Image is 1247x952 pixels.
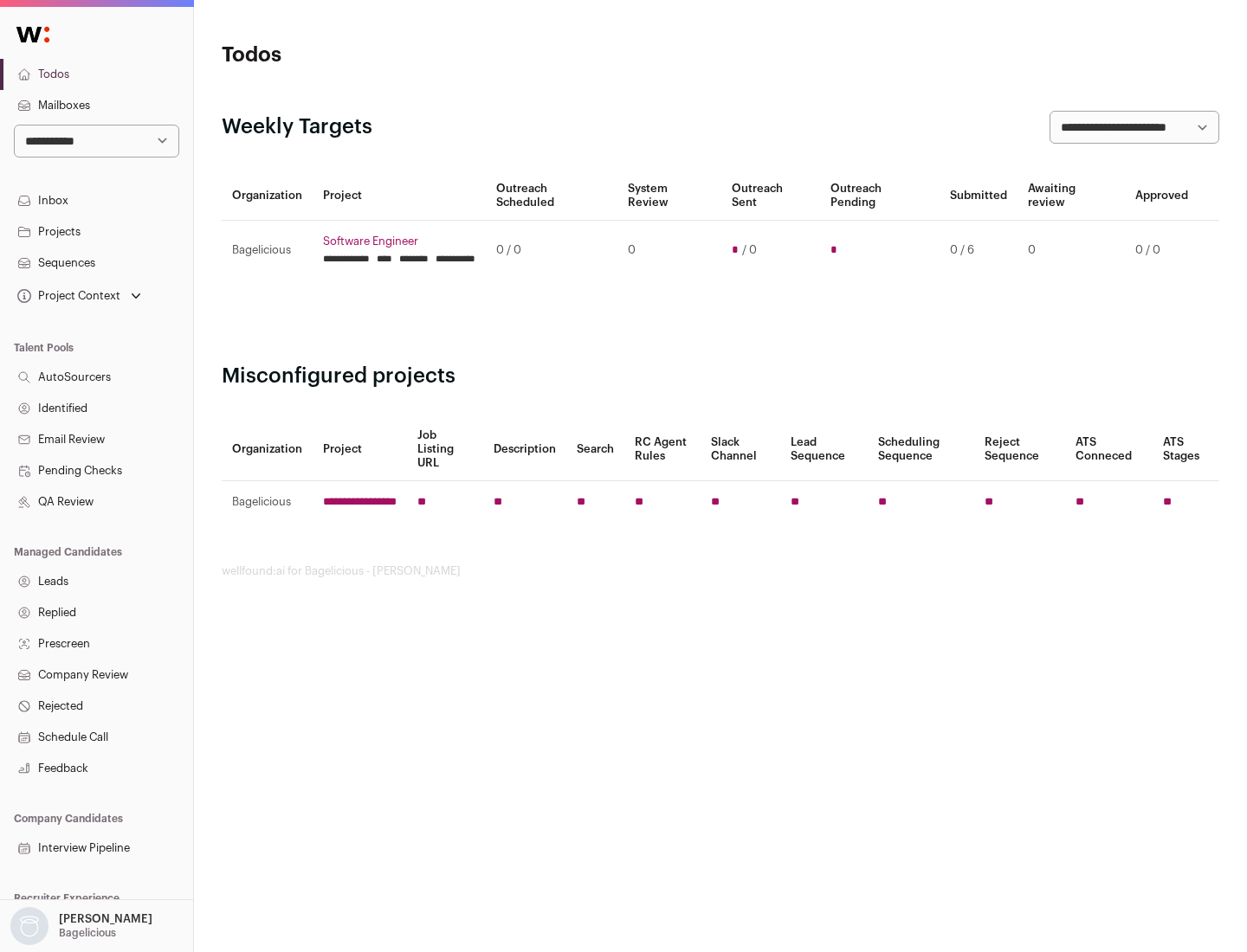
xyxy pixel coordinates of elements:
button: Open dropdown [14,284,145,308]
th: Outreach Pending [820,171,939,221]
td: Bagelicious [222,221,313,280]
th: Reject Sequence [974,418,1066,481]
td: 0 / 6 [940,221,1018,280]
th: Search [566,418,624,481]
th: Project [313,418,407,481]
th: Organization [222,171,313,221]
th: Description [483,418,566,481]
h1: Todos [222,42,554,69]
th: Submitted [940,171,1018,221]
p: Bagelicious [59,926,116,940]
div: Project Context [14,289,120,303]
td: 0 / 0 [486,221,617,280]
h2: Misconfigured projects [222,363,1219,390]
td: 0 [1018,221,1125,280]
span: / 0 [742,243,757,257]
th: Scheduling Sequence [868,418,974,481]
td: 0 / 0 [1125,221,1199,280]
th: Outreach Scheduled [486,171,617,221]
th: Organization [222,418,313,481]
th: RC Agent Rules [624,418,700,481]
th: Approved [1125,171,1199,221]
th: ATS Stages [1153,418,1219,481]
button: Open dropdown [7,907,156,945]
th: ATS Conneced [1065,418,1152,481]
h2: Weekly Targets [222,113,372,141]
img: nopic.png [10,907,48,945]
td: 0 [617,221,720,280]
img: Wellfound [7,17,59,52]
a: Software Engineer [323,235,475,248]
th: Lead Sequence [780,418,868,481]
th: Outreach Sent [721,171,821,221]
th: Slack Channel [701,418,780,481]
td: Bagelicious [222,481,313,524]
p: [PERSON_NAME] [59,912,152,926]
th: Job Listing URL [407,418,483,481]
th: System Review [617,171,720,221]
footer: wellfound:ai for Bagelicious - [PERSON_NAME] [222,564,1219,578]
th: Project [313,171,486,221]
th: Awaiting review [1018,171,1125,221]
